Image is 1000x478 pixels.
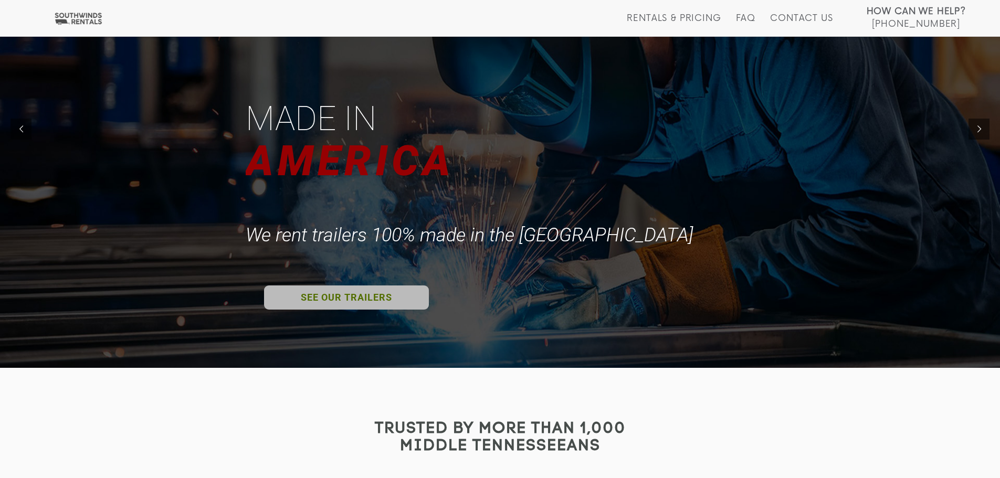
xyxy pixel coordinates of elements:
[246,97,382,141] div: Made in
[627,13,721,36] a: Rentals & Pricing
[872,19,960,29] span: [PHONE_NUMBER]
[867,6,966,17] strong: How Can We Help?
[867,5,966,28] a: How Can We Help? [PHONE_NUMBER]
[736,13,756,36] a: FAQ
[52,12,104,25] img: Southwinds Rentals Logo
[246,132,460,190] div: AMERICA
[770,13,833,36] a: Contact Us
[246,224,698,247] div: We rent trailers 100% made in the [GEOGRAPHIC_DATA]
[264,285,429,310] a: SEE OUR TRAILERS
